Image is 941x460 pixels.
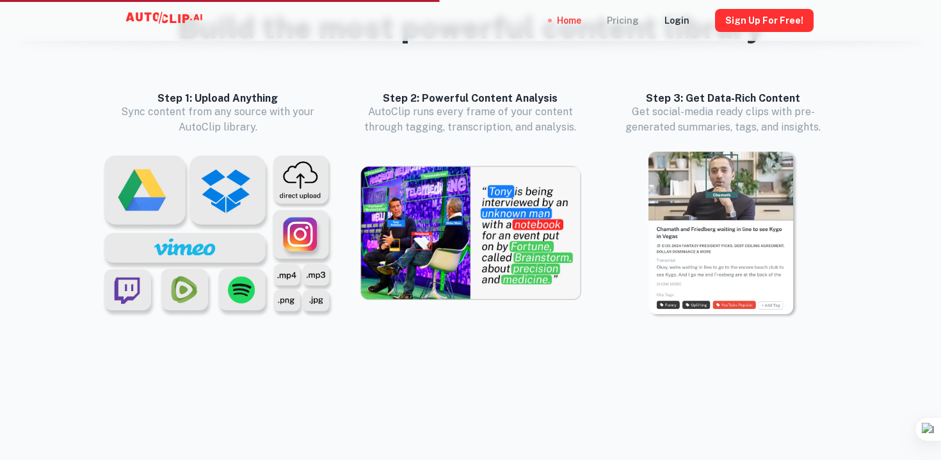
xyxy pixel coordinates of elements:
h6: Step 2: Powerful Content Analysis [360,92,582,104]
p: Sync content from any source with your AutoClip library. [102,104,334,135]
p: Get social-media ready clips with pre-generated summaries, tags, and insights. [607,104,839,135]
button: Sign Up for free! [715,9,814,32]
p: AutoClip runs every frame of your content through tagging, transcription, and analysis. [360,104,582,135]
img: lightmode [360,166,582,302]
h6: Step 3: Get Data-Rich Content [607,92,839,104]
img: lightmode [648,150,798,319]
h6: Step 1: Upload Anything [102,92,334,104]
img: lightmode [102,155,334,318]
